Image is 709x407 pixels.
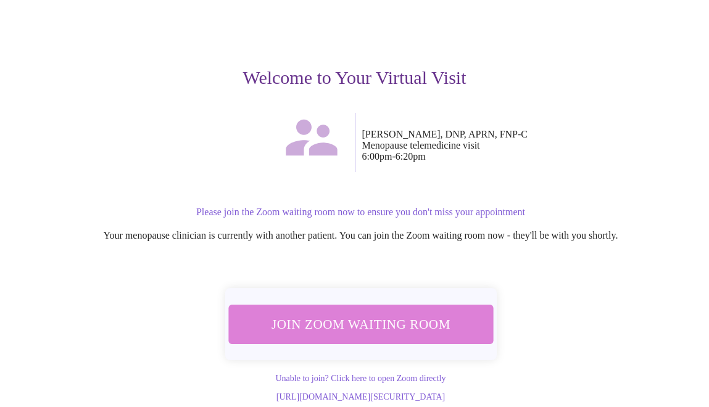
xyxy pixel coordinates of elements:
span: Join Zoom Waiting Room [244,313,476,335]
h3: Welcome to Your Virtual Visit [20,67,689,88]
a: Unable to join? Click here to open Zoom directly [275,374,446,383]
p: Please join the Zoom waiting room now to ensure you don't miss your appointment [32,207,689,218]
p: Your menopause clinician is currently with another patient. You can join the Zoom waiting room no... [32,230,689,241]
p: [PERSON_NAME], DNP, APRN, FNP-C Menopause telemedicine visit 6:00pm - 6:20pm [362,129,690,162]
a: [URL][DOMAIN_NAME][SECURITY_DATA] [276,392,445,401]
button: Join Zoom Waiting Room [228,305,493,343]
